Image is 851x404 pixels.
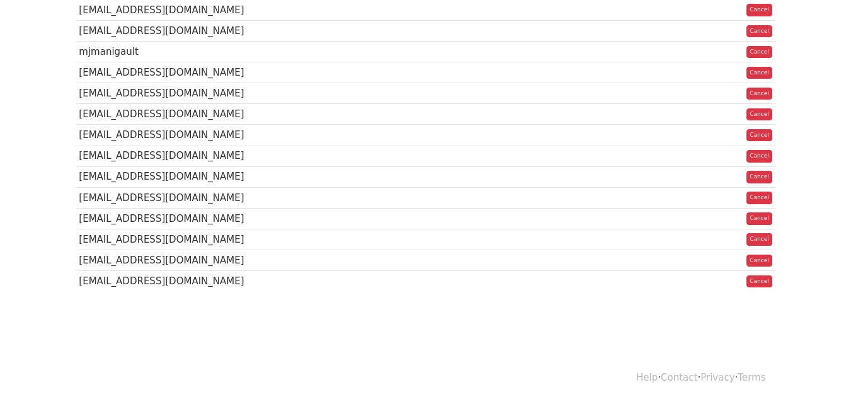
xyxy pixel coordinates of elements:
a: Cancel [746,150,772,163]
a: Cancel [746,275,772,288]
td: [EMAIL_ADDRESS][DOMAIN_NAME] [76,271,517,292]
a: Cancel [746,192,772,204]
a: Cancel [746,25,772,38]
td: [EMAIL_ADDRESS][DOMAIN_NAME] [76,229,517,250]
a: Cancel [746,67,772,79]
iframe: Chat Widget [788,343,851,404]
div: · · · [67,352,785,404]
td: [EMAIL_ADDRESS][DOMAIN_NAME] [76,146,517,166]
td: [EMAIL_ADDRESS][DOMAIN_NAME] [76,62,517,83]
a: Cancel [746,4,772,16]
td: [EMAIL_ADDRESS][DOMAIN_NAME] [76,187,517,208]
a: Cancel [746,108,772,121]
td: mjmanigault [76,42,517,62]
td: [EMAIL_ADDRESS][DOMAIN_NAME] [76,166,517,187]
td: [EMAIL_ADDRESS][DOMAIN_NAME] [76,20,517,41]
a: Privacy [700,372,734,383]
a: Help [636,372,658,383]
td: [EMAIL_ADDRESS][DOMAIN_NAME] [76,250,517,271]
a: Cancel [746,129,772,142]
td: [EMAIL_ADDRESS][DOMAIN_NAME] [76,83,517,104]
a: Cancel [746,46,772,59]
td: [EMAIL_ADDRESS][DOMAIN_NAME] [76,208,517,229]
a: Terms [738,372,765,383]
td: [EMAIL_ADDRESS][DOMAIN_NAME] [76,104,517,125]
a: Cancel [746,171,772,183]
a: Cancel [746,88,772,100]
a: Cancel [746,212,772,225]
a: Cancel [746,255,772,267]
td: [EMAIL_ADDRESS][DOMAIN_NAME] [76,125,517,146]
a: Contact [661,372,697,383]
a: Cancel [746,233,772,246]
